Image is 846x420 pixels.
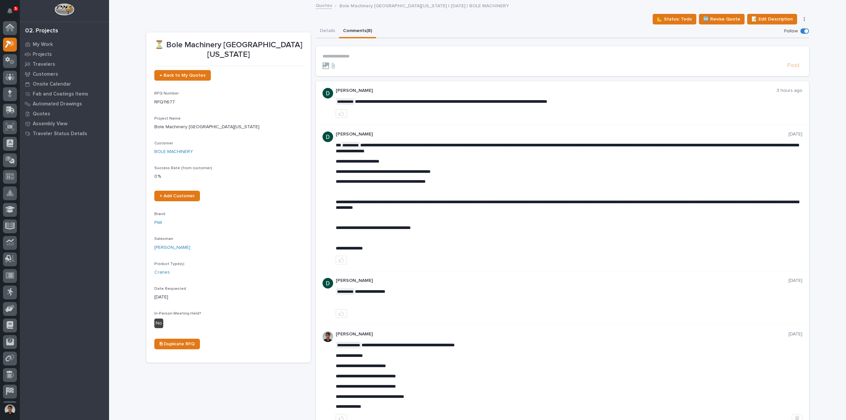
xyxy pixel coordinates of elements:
button: 📐 Status: Todo [653,14,696,24]
p: 0 % [154,173,303,180]
a: Quotes [316,1,332,9]
p: [DATE] [154,294,303,301]
p: [DATE] [788,132,802,137]
p: Customers [33,71,58,77]
a: Cranes [154,269,170,276]
p: Bole Machinery [GEOGRAPHIC_DATA][US_STATE] | [DATE] | BOLE MACHINERY [339,2,509,9]
a: Assembly View [20,119,109,129]
span: ← Back to My Quotes [160,73,206,78]
p: My Work [33,42,53,48]
span: + Add Customer [160,194,195,198]
a: Quotes [20,109,109,119]
span: Post [787,62,800,69]
img: ACg8ocJgdhFn4UJomsYM_ouCmoNuTXbjHW0N3LU2ED0DpQ4pt1V6hA=s96-c [323,132,333,142]
span: Date Requested [154,287,186,291]
a: Onsite Calendar [20,79,109,89]
p: Automated Drawings [33,101,82,107]
p: 3 hours ago [777,88,802,94]
button: 📝 Edit Description [747,14,797,24]
p: Follow [784,28,798,34]
p: Onsite Calendar [33,81,71,87]
p: RFQ11677 [154,99,303,106]
button: like this post [336,256,347,264]
button: 🆕 Revise Quote [699,14,745,24]
a: PWI [154,219,162,226]
button: like this post [336,309,347,318]
a: Projects [20,49,109,59]
p: Assembly View [33,121,67,127]
button: Details [316,24,339,38]
span: 📐 Status: Todo [657,15,692,23]
p: Quotes [33,111,50,117]
img: ACg8ocJgdhFn4UJomsYM_ouCmoNuTXbjHW0N3LU2ED0DpQ4pt1V6hA=s96-c [323,278,333,288]
p: [PERSON_NAME] [336,88,777,94]
p: Travelers [33,61,55,67]
span: Brand [154,212,165,216]
a: Customers [20,69,109,79]
span: Success Rate (from customer) [154,166,212,170]
p: Traveler Status Details [33,131,87,137]
a: ← Back to My Quotes [154,70,211,81]
p: [DATE] [788,278,802,284]
span: In-Person Meeting Held? [154,312,201,316]
span: Product Type(s) [154,262,184,266]
span: Project Name [154,117,181,121]
div: 02. Projects [25,27,58,35]
a: Travelers [20,59,109,69]
p: Fab and Coatings Items [33,91,88,97]
p: 5 [15,6,17,11]
p: [PERSON_NAME] [336,278,788,284]
span: Customer [154,141,173,145]
button: users-avatar [3,403,17,417]
a: Fab and Coatings Items [20,89,109,99]
button: Comments (8) [339,24,376,38]
p: ⏳ Bole Machinery [GEOGRAPHIC_DATA][US_STATE] [154,40,303,59]
div: Notifications5 [8,8,17,19]
p: Projects [33,52,52,57]
button: like this post [336,109,347,118]
img: ACg8ocJgdhFn4UJomsYM_ouCmoNuTXbjHW0N3LU2ED0DpQ4pt1V6hA=s96-c [323,88,333,98]
button: Post [785,62,802,69]
span: 📝 Edit Description [751,15,793,23]
p: [PERSON_NAME] [336,331,788,337]
span: ⎘ Duplicate RFQ [160,342,195,346]
p: [PERSON_NAME] [336,132,788,137]
p: Bole Machinery [GEOGRAPHIC_DATA][US_STATE] [154,124,303,131]
p: [DATE] [788,331,802,337]
a: My Work [20,39,109,49]
a: [PERSON_NAME] [154,244,190,251]
button: Notifications [3,4,17,18]
a: ⎘ Duplicate RFQ [154,339,200,349]
img: AOh14Gjx62Rlbesu-yIIyH4c_jqdfkUZL5_Os84z4H1p=s96-c [323,331,333,342]
span: RFQ Number [154,92,179,95]
span: Salesman [154,237,173,241]
a: BOLE MACHINERY [154,148,193,155]
a: Traveler Status Details [20,129,109,138]
img: Workspace Logo [55,3,74,16]
div: No [154,319,163,328]
span: 🆕 Revise Quote [703,15,740,23]
a: Automated Drawings [20,99,109,109]
a: + Add Customer [154,191,200,201]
